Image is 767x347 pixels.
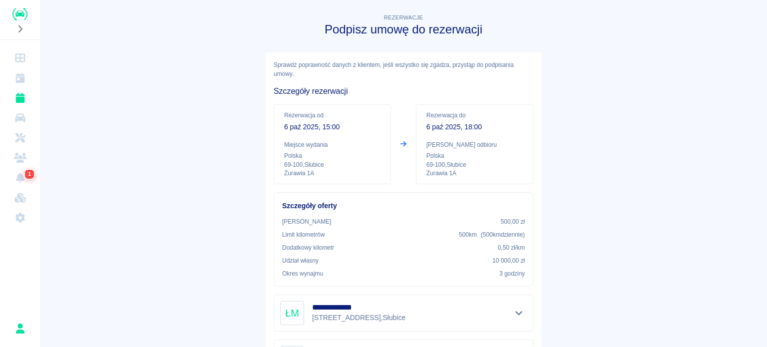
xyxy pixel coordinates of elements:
[284,140,381,149] p: Miejsce wydania
[4,48,36,68] a: Dashboard
[284,122,381,132] p: 6 paź 2025, 15:00
[4,188,36,208] a: Widget WWW
[26,169,33,179] span: 1
[284,169,381,178] p: Żurawia 1A
[274,86,533,96] h5: Szczegóły rezerwacji
[511,306,527,320] button: Pokaż szczegóły
[426,140,523,149] p: [PERSON_NAME] odbioru
[284,160,381,169] p: 69-100 , Słubice
[282,256,319,265] p: Udział własny
[12,22,27,35] button: Rozwiń nawigację
[426,169,523,178] p: Żurawia 1A
[12,8,27,20] img: Renthelp
[481,231,525,238] span: ( 500 km dziennie )
[312,313,405,323] p: [STREET_ADDRESS] , Słubice
[459,230,525,239] p: 500 km
[4,128,36,148] a: Serwisy
[4,88,36,108] a: Rezerwacje
[426,160,523,169] p: 69-100 , Słubice
[274,60,533,78] p: Sprawdź poprawność danych z klientem, jeśli wszystko się zgadza, przystąp do podpisania umowy.
[492,256,525,265] p: 10 000,00 zł
[4,168,36,188] a: Powiadomienia
[499,269,525,278] p: 3 godziny
[501,217,525,226] p: 500,00 zł
[426,111,523,120] p: Rezerwacja do
[282,230,325,239] p: Limit kilometrów
[284,151,381,160] p: Polska
[4,208,36,228] a: Ustawienia
[4,68,36,88] a: Kalendarz
[384,14,423,20] span: Rezerwacje
[282,201,525,211] h6: Szczegóły oferty
[282,243,334,252] p: Dodatkowy kilometr
[266,22,541,36] h3: Podpisz umowę do rezerwacji
[282,269,323,278] p: Okres wynajmu
[498,243,525,252] p: 0,50 zł /km
[284,111,381,120] p: Rezerwacja od
[4,148,36,168] a: Klienci
[9,318,30,339] button: Rafał Płaza
[282,217,331,226] p: [PERSON_NAME]
[280,301,304,325] div: ŁM
[4,108,36,128] a: Flota
[426,151,523,160] p: Polska
[426,122,523,132] p: 6 paź 2025, 18:00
